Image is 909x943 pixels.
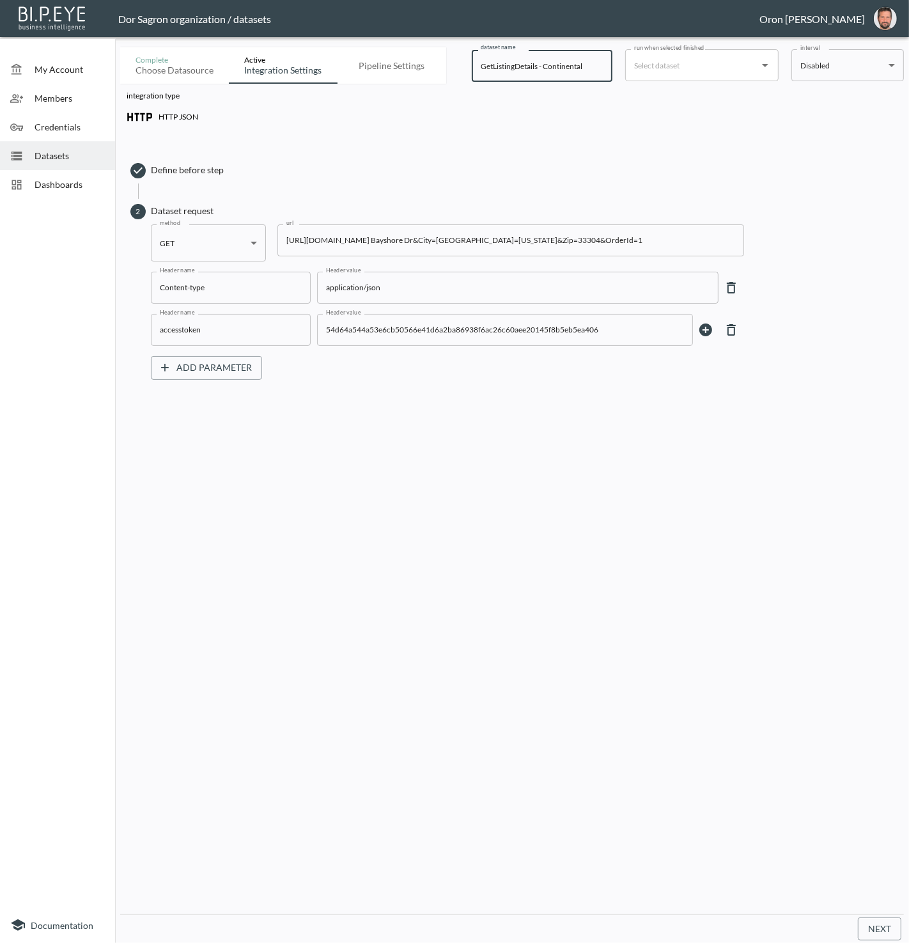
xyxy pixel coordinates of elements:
[277,224,744,256] input: https://httpbin.org/anything
[634,43,704,52] label: run when selected finished
[359,60,425,72] div: Pipeline settings
[759,13,865,25] div: Oron [PERSON_NAME]
[136,207,141,216] text: 2
[865,3,906,34] button: oron@bipeye.com
[127,104,152,130] img: http icon
[756,56,774,74] button: Open
[160,238,175,248] span: GET
[858,917,901,941] button: Next
[160,266,195,274] label: Header name
[631,55,754,75] input: Select dataset
[481,43,515,51] label: dataset name
[10,917,105,933] a: Documentation
[35,120,105,134] span: Credentials
[35,149,105,162] span: Datasets
[35,178,105,191] span: Dashboards
[245,55,322,65] div: Active
[800,43,821,52] label: interval
[800,58,883,73] div: Disabled
[151,356,262,380] button: Add Parameter
[159,112,198,121] p: HTTP JSON
[160,219,180,227] label: method
[35,63,105,76] span: My Account
[151,205,897,217] span: Dataset request
[326,308,361,316] label: Header value
[286,219,294,227] label: url
[136,55,214,65] div: Complete
[118,13,759,25] div: Dor Sagron organization / datasets
[136,65,214,76] div: Choose datasource
[151,164,897,176] span: Define before step
[245,65,322,76] div: Integration settings
[326,266,361,274] label: Header value
[35,91,105,105] span: Members
[31,920,93,931] span: Documentation
[874,7,897,30] img: f7df4f0b1e237398fe25aedd0497c453
[127,90,897,104] p: integration type
[160,308,195,316] label: Header name
[16,3,89,32] img: bipeye-logo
